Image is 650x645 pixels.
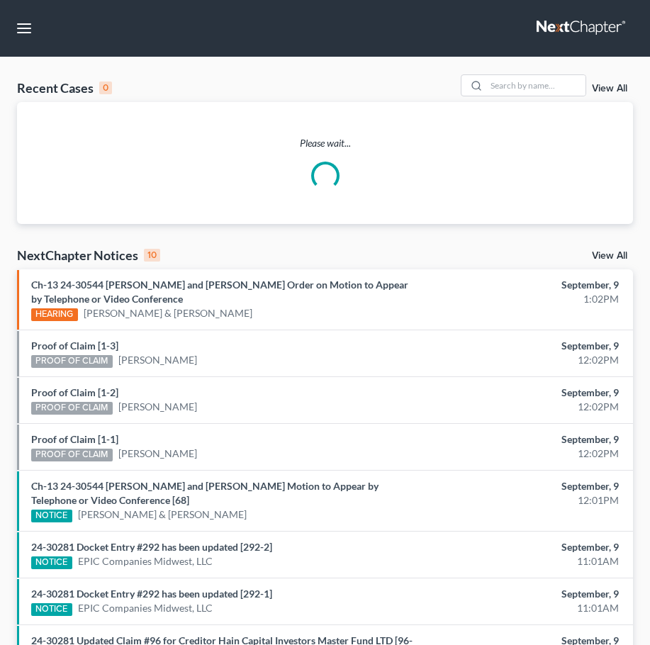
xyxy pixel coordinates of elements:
[432,540,619,554] div: September, 9
[432,400,619,414] div: 12:02PM
[432,386,619,400] div: September, 9
[592,251,627,261] a: View All
[17,79,112,96] div: Recent Cases
[144,249,160,262] div: 10
[432,601,619,615] div: 11:01AM
[31,308,78,321] div: HEARING
[78,601,213,615] a: EPIC Companies Midwest, LLC
[432,479,619,493] div: September, 9
[31,402,113,415] div: PROOF OF CLAIM
[432,292,619,306] div: 1:02PM
[486,75,585,96] input: Search by name...
[432,432,619,447] div: September, 9
[118,447,197,461] a: [PERSON_NAME]
[432,554,619,568] div: 11:01AM
[78,507,247,522] a: [PERSON_NAME] & [PERSON_NAME]
[118,353,197,367] a: [PERSON_NAME]
[432,493,619,507] div: 12:01PM
[31,556,72,569] div: NOTICE
[31,340,118,352] a: Proof of Claim [1-3]
[432,353,619,367] div: 12:02PM
[99,82,112,94] div: 0
[31,541,272,553] a: 24-30281 Docket Entry #292 has been updated [292-2]
[432,339,619,353] div: September, 9
[84,306,252,320] a: [PERSON_NAME] & [PERSON_NAME]
[31,279,408,305] a: Ch-13 24-30544 [PERSON_NAME] and [PERSON_NAME] Order on Motion to Appear by Telephone or Video Co...
[432,447,619,461] div: 12:02PM
[31,449,113,461] div: PROOF OF CLAIM
[432,278,619,292] div: September, 9
[78,554,213,568] a: EPIC Companies Midwest, LLC
[592,84,627,94] a: View All
[118,400,197,414] a: [PERSON_NAME]
[31,588,272,600] a: 24-30281 Docket Entry #292 has been updated [292-1]
[31,510,72,522] div: NOTICE
[31,355,113,368] div: PROOF OF CLAIM
[31,603,72,616] div: NOTICE
[31,386,118,398] a: Proof of Claim [1-2]
[31,433,118,445] a: Proof of Claim [1-1]
[17,247,160,264] div: NextChapter Notices
[432,587,619,601] div: September, 9
[31,480,379,506] a: Ch-13 24-30544 [PERSON_NAME] and [PERSON_NAME] Motion to Appear by Telephone or Video Conference ...
[17,136,633,150] p: Please wait...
